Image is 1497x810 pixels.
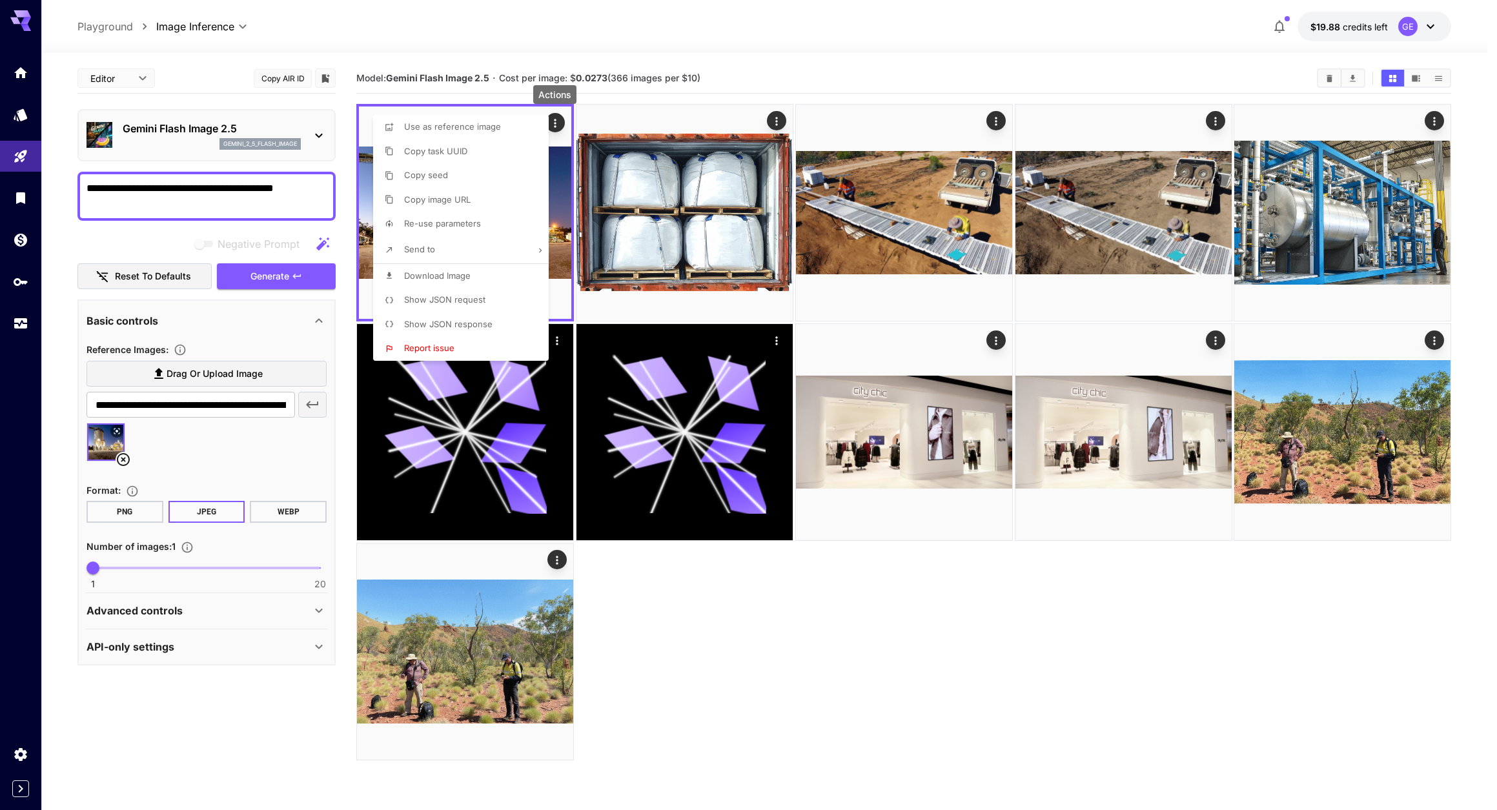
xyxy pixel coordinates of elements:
span: Copy image URL [404,194,471,205]
span: Download Image [404,270,471,281]
div: Actions [533,85,576,104]
span: Copy task UUID [404,146,467,156]
span: Show JSON request [404,294,485,305]
span: Send to [404,244,435,254]
span: Re-use parameters [404,218,481,228]
span: Copy seed [404,170,448,180]
span: Report issue [404,343,454,353]
span: Use as reference image [404,121,501,132]
span: Show JSON response [404,319,493,329]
